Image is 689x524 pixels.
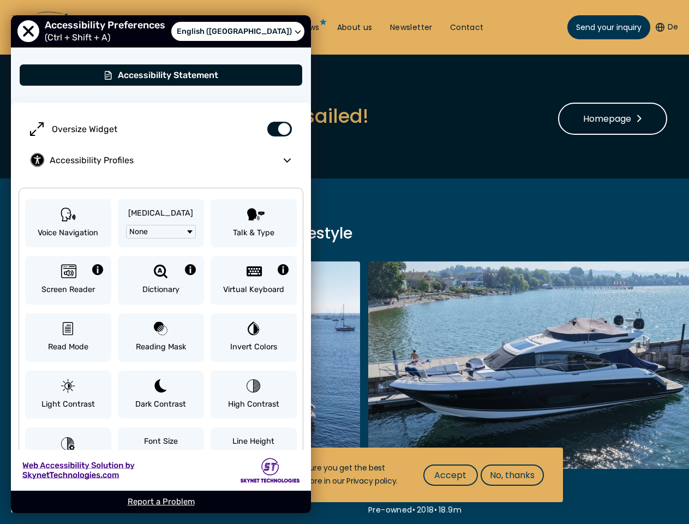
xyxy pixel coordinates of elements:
[273,22,320,33] a: Yacht News
[126,225,196,239] button: None
[144,436,178,448] span: Font Size
[576,22,642,33] span: Send your inquiry
[337,22,373,33] a: About us
[490,468,535,482] span: No, thanks
[118,70,218,80] span: Accessibility Statement
[211,199,297,248] button: Talk & Type
[118,371,204,419] button: Dark Contrast
[19,64,303,86] button: Accessibility Statement
[45,32,116,43] span: (Ctrl + Shift + A)
[567,15,650,39] a: Send your inquiry
[211,371,297,419] button: High Contrast
[450,22,484,33] a: Contact
[128,207,193,219] span: [MEDICAL_DATA]
[583,112,642,126] span: Homepage
[423,465,478,486] button: Accept
[232,436,274,448] span: Line Height
[128,497,195,507] a: Report a Problem - opens in new tab
[177,26,292,37] span: English ([GEOGRAPHIC_DATA])
[129,227,148,236] span: None
[45,19,171,31] span: Accessibility Preferences
[211,313,297,362] button: Invert Colors
[656,22,678,33] button: De
[11,450,311,491] a: Skynet - opens in new tab
[118,256,204,305] button: Dictionary
[434,468,466,482] span: Accept
[22,145,300,176] button: Accessibility Profiles
[346,475,396,486] a: Privacy policy
[25,427,111,478] button: Smart Contrast
[25,199,111,248] button: Voice Navigation
[50,155,275,165] span: Accessibility Profiles
[481,465,544,486] button: No, thanks
[171,22,304,41] a: Select Language
[11,15,311,513] div: User Preferences
[22,460,135,480] img: Web Accessibility Solution by Skynet Technologies
[17,21,39,43] button: Close Accessibility Preferences Menu
[118,313,204,362] button: Reading Mask
[390,22,433,33] a: Newsletter
[52,124,117,134] span: Oversize Widget
[558,103,667,135] a: Homepage
[25,313,111,362] button: Read Mode
[211,256,297,305] button: Virtual Keyboard
[25,256,111,305] button: Screen Reader
[25,371,111,419] button: Light Contrast
[240,458,300,483] img: Skynet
